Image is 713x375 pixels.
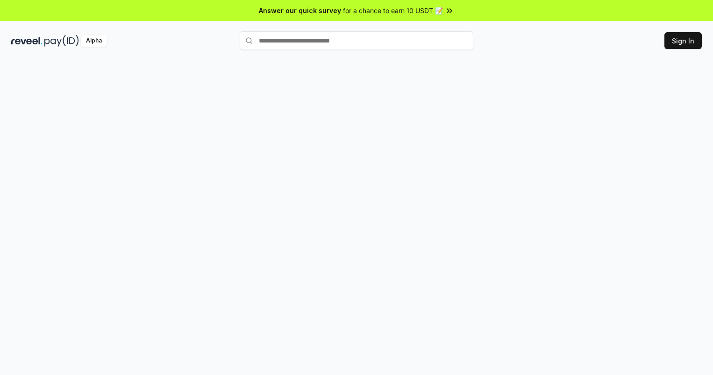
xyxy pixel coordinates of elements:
span: Answer our quick survey [259,6,341,15]
img: pay_id [44,35,79,47]
div: Alpha [81,35,107,47]
span: for a chance to earn 10 USDT 📝 [343,6,443,15]
button: Sign In [664,32,702,49]
img: reveel_dark [11,35,43,47]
